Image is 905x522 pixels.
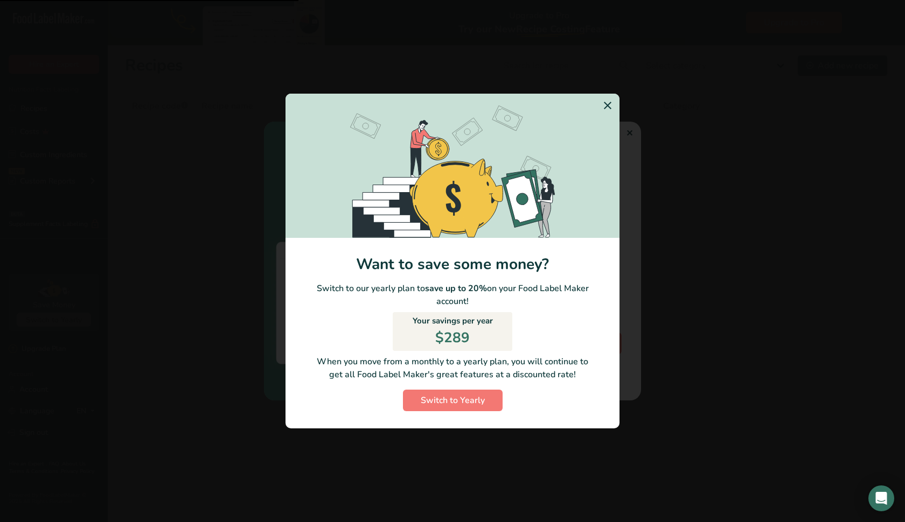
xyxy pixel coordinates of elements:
h1: Want to save some money? [286,255,619,273]
p: When you move from a monthly to a yearly plan, you will continue to get all Food Label Maker's gr... [294,355,611,381]
p: $289 [435,327,470,348]
span: Switch to Yearly [421,394,485,407]
b: save up to 20% [425,283,487,294]
p: Your savings per year [413,315,493,327]
button: Switch to Yearly [403,390,503,411]
div: Open Intercom Messenger [868,485,894,511]
p: Switch to our yearly plan to on your Food Label Maker account! [286,282,619,308]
